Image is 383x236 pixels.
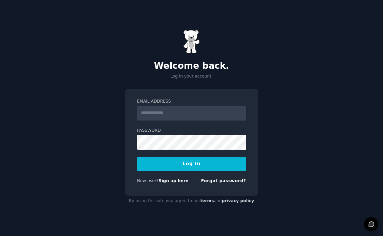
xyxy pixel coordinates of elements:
[183,30,200,53] img: Gummy Bear
[125,73,258,80] p: Log in your account.
[137,178,159,183] span: New user?
[137,157,246,171] button: Log In
[200,198,214,203] a: terms
[125,196,258,207] div: By using this site you agree to our and
[201,178,246,183] a: Forgot password?
[137,99,246,105] label: Email Address
[125,61,258,71] h2: Welcome back.
[158,178,188,183] a: Sign up here
[222,198,254,203] a: privacy policy
[137,128,246,134] label: Password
